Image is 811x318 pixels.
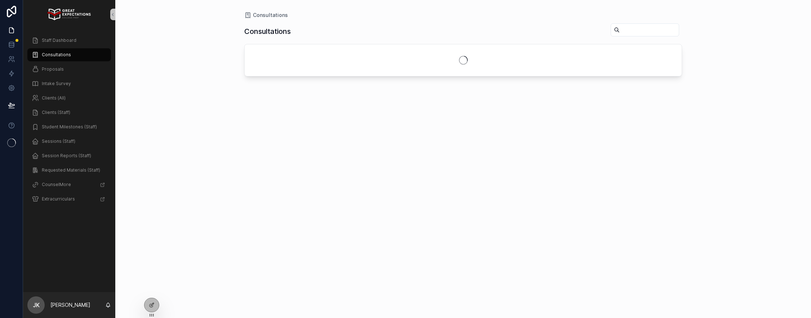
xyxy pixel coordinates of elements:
a: Extracurriculars [27,193,111,206]
img: App logo [48,9,90,20]
span: Consultations [42,52,71,58]
span: CounselMore [42,182,71,187]
span: Proposals [42,66,64,72]
div: scrollable content [23,29,115,215]
a: Session Reports (Staff) [27,149,111,162]
a: Consultations [244,12,288,19]
span: JK [33,301,40,309]
a: Staff Dashboard [27,34,111,47]
a: Sessions (Staff) [27,135,111,148]
span: Extracurriculars [42,196,75,202]
a: Proposals [27,63,111,76]
a: Requested Materials (Staff) [27,164,111,177]
a: Consultations [27,48,111,61]
span: Clients (All) [42,95,66,101]
span: Consultations [253,12,288,19]
a: Student Milestones (Staff) [27,120,111,133]
a: Intake Survey [27,77,111,90]
span: Student Milestones (Staff) [42,124,97,130]
span: Intake Survey [42,81,71,87]
h1: Consultations [244,26,291,36]
span: Clients (Staff) [42,110,70,115]
a: CounselMore [27,178,111,191]
span: Sessions (Staff) [42,138,75,144]
span: Requested Materials (Staff) [42,167,100,173]
a: Clients (Staff) [27,106,111,119]
a: Clients (All) [27,92,111,105]
span: Session Reports (Staff) [42,153,91,159]
span: Staff Dashboard [42,37,76,43]
p: [PERSON_NAME] [50,301,90,309]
